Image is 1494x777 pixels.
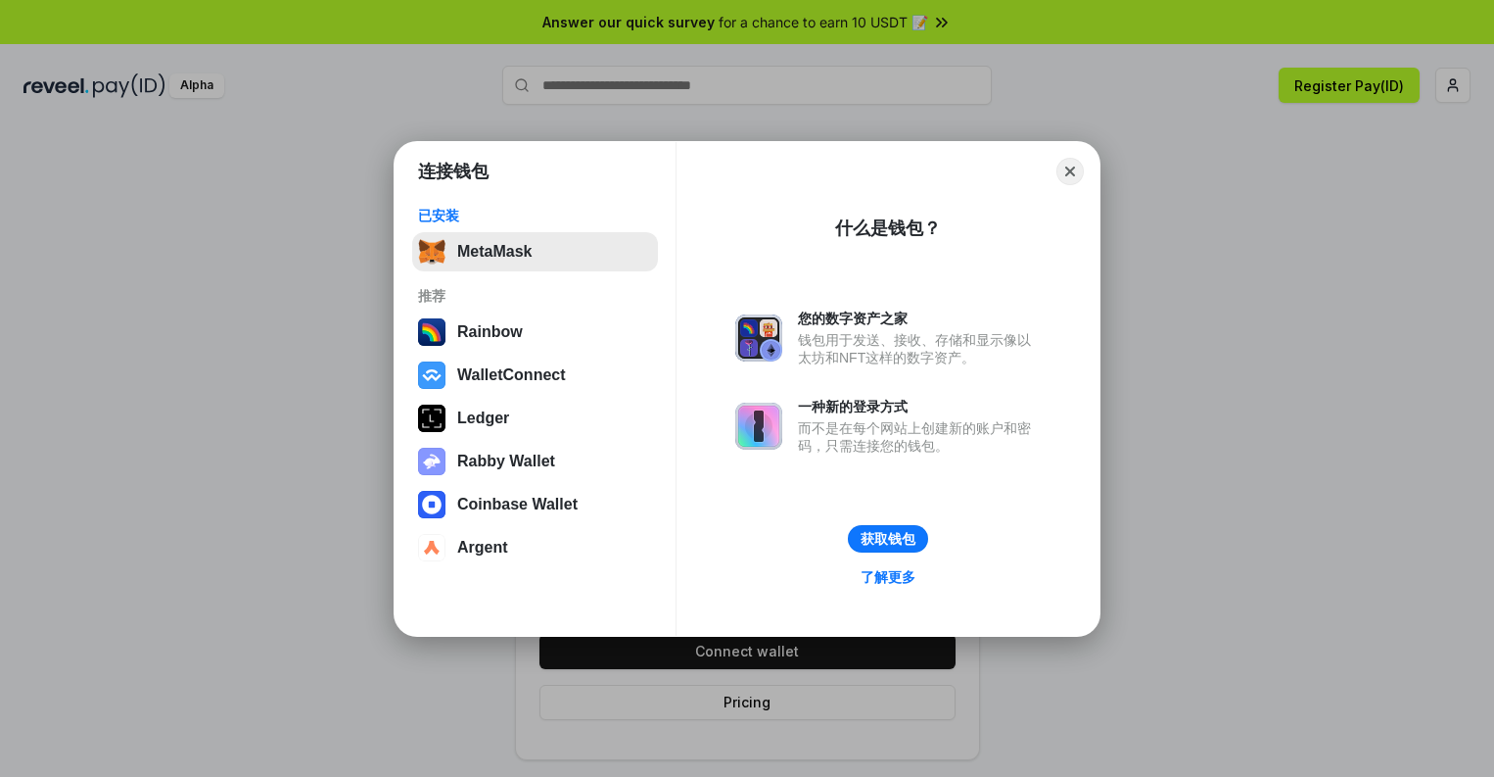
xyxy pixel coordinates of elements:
div: 什么是钱包？ [835,217,941,240]
a: 了解更多 [849,564,927,590]
button: WalletConnect [412,356,658,395]
img: svg+xml,%3Csvg%20xmlns%3D%22http%3A%2F%2Fwww.w3.org%2F2000%2Fsvg%22%20fill%3D%22none%22%20viewBox... [418,448,445,475]
h1: 连接钱包 [418,160,489,183]
button: MetaMask [412,232,658,271]
button: 获取钱包 [848,525,928,553]
button: Ledger [412,399,658,438]
img: svg+xml,%3Csvg%20xmlns%3D%22http%3A%2F%2Fwww.w3.org%2F2000%2Fsvg%22%20fill%3D%22none%22%20viewBox... [735,403,782,450]
button: Coinbase Wallet [412,485,658,524]
div: 推荐 [418,287,652,305]
div: Argent [457,539,508,557]
div: 获取钱包 [861,530,915,548]
button: Rabby Wallet [412,442,658,481]
div: 您的数字资产之家 [798,310,1041,327]
img: svg+xml,%3Csvg%20fill%3D%22none%22%20height%3D%2233%22%20viewBox%3D%220%200%2035%2033%22%20width%... [418,238,445,266]
div: Rainbow [457,323,523,341]
img: svg+xml,%3Csvg%20width%3D%22120%22%20height%3D%22120%22%20viewBox%3D%220%200%20120%20120%22%20fil... [418,318,445,346]
img: svg+xml,%3Csvg%20xmlns%3D%22http%3A%2F%2Fwww.w3.org%2F2000%2Fsvg%22%20fill%3D%22none%22%20viewBox... [735,315,782,362]
div: 钱包用于发送、接收、存储和显示像以太坊和NFT这样的数字资产。 [798,331,1041,366]
button: Argent [412,528,658,567]
div: WalletConnect [457,366,566,384]
div: 一种新的登录方式 [798,398,1041,415]
button: Close [1056,158,1084,185]
div: Ledger [457,410,509,427]
img: svg+xml,%3Csvg%20width%3D%2228%22%20height%3D%2228%22%20viewBox%3D%220%200%2028%2028%22%20fill%3D... [418,362,445,389]
img: svg+xml,%3Csvg%20xmlns%3D%22http%3A%2F%2Fwww.w3.org%2F2000%2Fsvg%22%20width%3D%2228%22%20height%3... [418,405,445,432]
div: 了解更多 [861,568,915,586]
button: Rainbow [412,313,658,352]
div: 而不是在每个网站上创建新的账户和密码，只需连接您的钱包。 [798,419,1041,455]
div: Coinbase Wallet [457,496,578,513]
div: 已安装 [418,207,652,224]
img: svg+xml,%3Csvg%20width%3D%2228%22%20height%3D%2228%22%20viewBox%3D%220%200%2028%2028%22%20fill%3D... [418,491,445,518]
div: Rabby Wallet [457,453,555,470]
div: MetaMask [457,243,532,261]
img: svg+xml,%3Csvg%20width%3D%2228%22%20height%3D%2228%22%20viewBox%3D%220%200%2028%2028%22%20fill%3D... [418,534,445,561]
